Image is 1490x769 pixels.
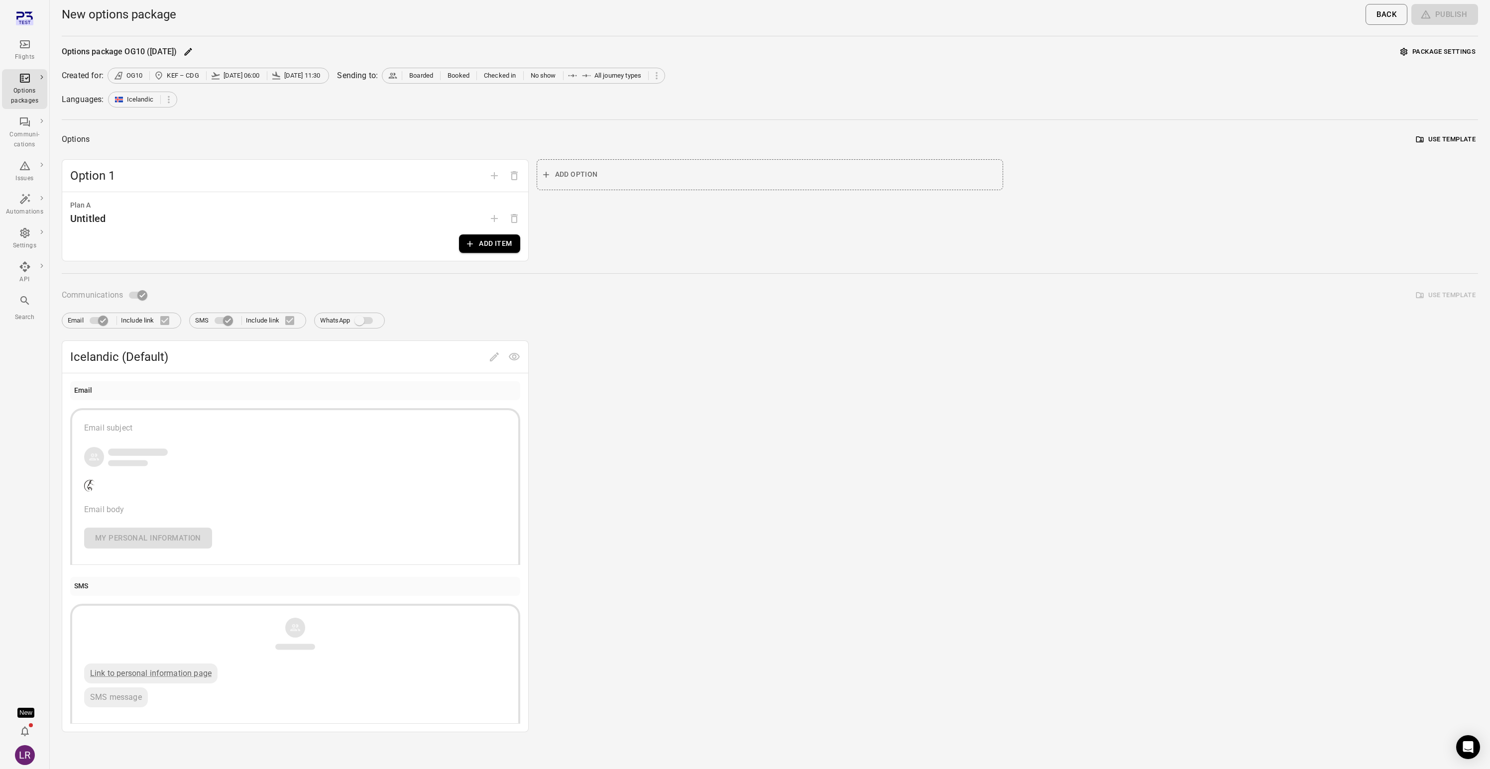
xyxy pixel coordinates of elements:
div: Options [62,132,90,146]
a: Flights [2,35,47,65]
a: Communi-cations [2,113,47,153]
span: Boarded [409,71,433,81]
span: All journey types [594,71,642,81]
div: Flights [6,52,43,62]
div: Icelandic [108,92,177,108]
div: Open Intercom Messenger [1456,735,1480,759]
span: Option 1 [70,168,484,184]
div: SMS [74,581,88,592]
a: Options packages [2,69,47,109]
button: Package settings [1398,44,1478,60]
div: Languages: [62,94,104,106]
div: Options package OG10 ([DATE]) [62,46,177,58]
a: Automations [2,190,47,220]
button: Laufey Rut [11,741,39,769]
div: Tooltip anchor [17,708,34,718]
div: Untitled [70,211,106,226]
div: Created for: [62,70,104,82]
div: Email [74,385,93,396]
div: Search [6,313,43,323]
span: Add plan [484,214,504,223]
label: Include link [121,310,175,331]
span: Edit [484,351,504,361]
span: Booked [448,71,469,81]
button: Use template [1414,132,1478,147]
div: API [6,275,43,285]
button: Edit [181,44,196,59]
div: Options packages [6,86,43,106]
button: Back [1366,4,1407,25]
span: Options need to have at least one plan [504,214,524,223]
label: Include link [246,310,300,331]
span: Delete option [504,170,524,180]
span: Icelandic [127,95,153,105]
label: WhatsApp [320,311,379,330]
span: Icelandic (Default) [70,349,484,365]
label: SMS [195,311,237,330]
div: Communi-cations [6,130,43,150]
h1: New options package [62,6,176,22]
span: [DATE] 11:30 [284,71,321,81]
span: Communications [62,288,123,302]
div: Issues [6,174,43,184]
span: No show [531,71,556,81]
span: [DATE] 06:00 [224,71,260,81]
div: Settings [6,241,43,251]
a: API [2,258,47,288]
div: LR [15,745,35,765]
span: OG10 [126,71,143,81]
button: Add item [459,234,520,253]
a: Issues [2,157,47,187]
div: Automations [6,207,43,217]
span: Preview [504,351,524,361]
span: KEF – CDG [167,71,199,81]
label: Email [68,311,113,330]
div: Sending to: [337,70,378,82]
button: Notifications [15,721,35,741]
span: Add option [484,170,504,180]
div: Plan A [70,200,520,211]
div: BoardedBookedChecked inNo showAll journey types [382,68,665,84]
span: Checked in [484,71,516,81]
a: Settings [2,224,47,254]
button: Search [2,292,47,325]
